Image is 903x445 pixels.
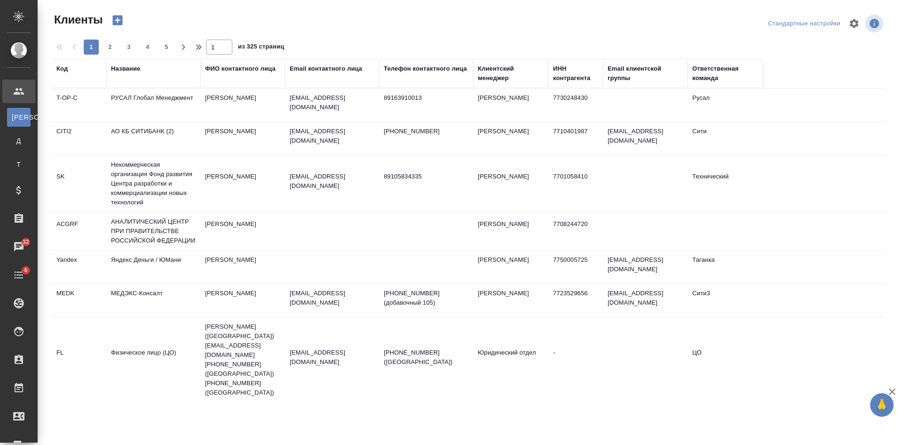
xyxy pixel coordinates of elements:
[121,42,136,52] span: 3
[106,12,129,28] button: Создать
[200,284,285,317] td: [PERSON_NAME]
[52,343,106,376] td: FL
[290,172,374,191] p: [EMAIL_ADDRESS][DOMAIN_NAME]
[52,122,106,155] td: CITI2
[111,64,140,73] div: Название
[205,64,276,73] div: ФИО контактного лица
[290,289,374,307] p: [EMAIL_ADDRESS][DOMAIN_NAME]
[52,89,106,121] td: T-OP-C
[106,212,200,250] td: АНАЛИТИЧЕСКИЙ ЦЕНТР ПРИ ПРАВИТЕЛЬСТВЕ РОССИЙСКОЙ ФЕДЕРАЦИИ
[548,89,603,121] td: 7730248430
[603,251,688,283] td: [EMAIL_ADDRESS][DOMAIN_NAME]
[7,155,31,174] a: Т
[603,122,688,155] td: [EMAIL_ADDRESS][DOMAIN_NAME]
[688,284,763,317] td: Сити3
[870,393,894,417] button: 🙏
[200,89,285,121] td: [PERSON_NAME]
[52,167,106,200] td: SK
[7,108,31,127] a: [PERSON_NAME]
[473,343,548,376] td: Юридический отдел
[200,122,285,155] td: [PERSON_NAME]
[766,16,843,31] div: split button
[553,64,598,83] div: ИНН контрагента
[106,343,200,376] td: Физическое лицо (ЦО)
[52,284,106,317] td: MEDK
[2,235,35,259] a: 32
[2,263,35,287] a: 6
[384,127,468,136] p: [PHONE_NUMBER]
[603,284,688,317] td: [EMAIL_ADDRESS][DOMAIN_NAME]
[384,289,468,307] p: [PHONE_NUMBER] (добавочный 105)
[384,348,468,367] p: [PHONE_NUMBER] ([GEOGRAPHIC_DATA])
[688,122,763,155] td: Сити
[140,42,155,52] span: 4
[103,40,118,55] button: 2
[52,251,106,283] td: Yandex
[7,131,31,150] a: Д
[17,237,35,247] span: 32
[548,251,603,283] td: 7750005725
[106,122,200,155] td: АО КБ СИТИБАНК (2)
[159,40,174,55] button: 5
[106,89,200,121] td: РУСАЛ Глобал Менеджмент
[384,64,467,73] div: Телефон контактного лица
[548,215,603,248] td: 7708244720
[692,64,758,83] div: Ответственная команда
[121,40,136,55] button: 3
[52,12,103,27] span: Клиенты
[478,64,544,83] div: Клиентский менеджер
[548,284,603,317] td: 7723529656
[688,167,763,200] td: Технический
[874,395,890,415] span: 🙏
[548,167,603,200] td: 7701058410
[12,136,26,146] span: Д
[843,12,865,35] span: Настроить таблицу
[608,64,683,83] div: Email клиентской группы
[473,284,548,317] td: [PERSON_NAME]
[200,167,285,200] td: [PERSON_NAME]
[200,215,285,248] td: [PERSON_NAME]
[106,251,200,283] td: Яндекс Деньги / ЮМани
[384,172,468,181] p: 89105834335
[140,40,155,55] button: 4
[688,89,763,121] td: Русал
[56,64,68,73] div: Код
[200,317,285,402] td: [PERSON_NAME] ([GEOGRAPHIC_DATA]) [EMAIL_ADDRESS][DOMAIN_NAME] [PHONE_NUMBER] ([GEOGRAPHIC_DATA])...
[290,64,362,73] div: Email контактного лица
[548,343,603,376] td: -
[12,160,26,169] span: Т
[473,215,548,248] td: [PERSON_NAME]
[865,15,885,32] span: Посмотреть информацию
[688,343,763,376] td: ЦО
[238,41,284,55] span: из 325 страниц
[106,284,200,317] td: МЕДЭКС-Консалт
[688,251,763,283] td: Таганка
[106,155,200,212] td: Некоммерческая организация Фонд развития Центра разработки и коммерциализации новых технологий
[548,122,603,155] td: 7710401987
[103,42,118,52] span: 2
[290,348,374,367] p: [EMAIL_ADDRESS][DOMAIN_NAME]
[159,42,174,52] span: 5
[384,93,468,103] p: 89163910013
[473,167,548,200] td: [PERSON_NAME]
[473,122,548,155] td: [PERSON_NAME]
[18,266,33,275] span: 6
[12,113,26,122] span: [PERSON_NAME]
[290,127,374,146] p: [EMAIL_ADDRESS][DOMAIN_NAME]
[200,251,285,283] td: [PERSON_NAME]
[290,93,374,112] p: [EMAIL_ADDRESS][DOMAIN_NAME]
[473,89,548,121] td: [PERSON_NAME]
[473,251,548,283] td: [PERSON_NAME]
[52,215,106,248] td: ACGRF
